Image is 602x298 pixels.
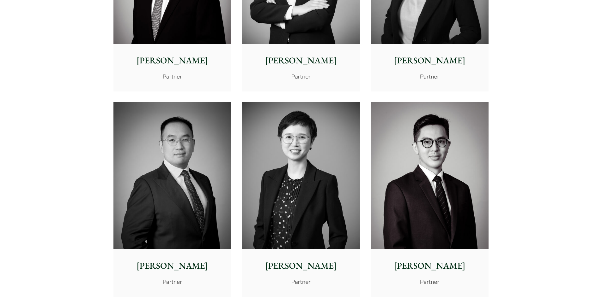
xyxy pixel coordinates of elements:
[119,72,226,81] p: Partner
[119,278,226,286] p: Partner
[247,259,355,272] p: [PERSON_NAME]
[119,54,226,67] p: [PERSON_NAME]
[371,102,489,297] a: [PERSON_NAME] Partner
[376,72,483,81] p: Partner
[119,259,226,272] p: [PERSON_NAME]
[247,72,355,81] p: Partner
[376,278,483,286] p: Partner
[113,102,231,297] a: [PERSON_NAME] Partner
[376,54,483,67] p: [PERSON_NAME]
[247,278,355,286] p: Partner
[247,54,355,67] p: [PERSON_NAME]
[242,102,360,297] a: [PERSON_NAME] Partner
[376,259,483,272] p: [PERSON_NAME]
